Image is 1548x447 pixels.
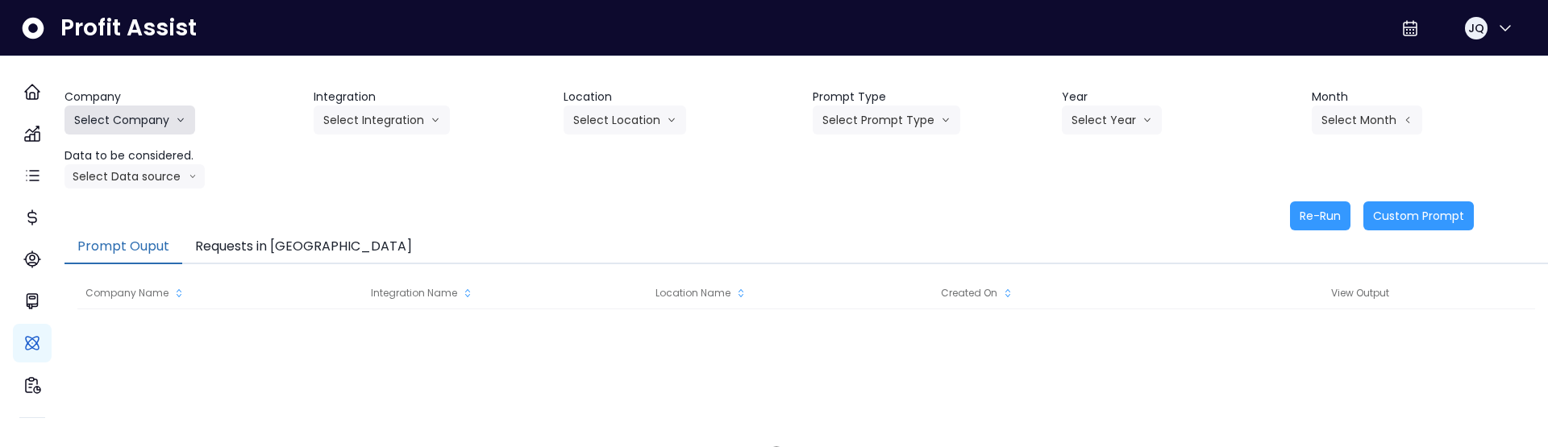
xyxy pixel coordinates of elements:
[667,112,676,128] svg: arrow down line
[60,14,197,43] span: Profit Assist
[314,106,450,135] button: Select Integrationarrow down line
[1403,112,1413,128] svg: arrow left line
[64,89,301,106] header: Company
[77,277,362,309] div: Company Name
[176,112,185,128] svg: arrow down line
[314,89,550,106] header: Integration
[1290,201,1350,230] button: Re-Run
[1142,112,1152,128] svg: arrow down line
[1062,106,1162,135] button: Select Yeararrow down line
[813,89,1049,106] header: Prompt Type
[64,106,195,135] button: Select Companyarrow down line
[431,112,440,128] svg: arrow down line
[647,277,932,309] div: Location Name
[1062,89,1298,106] header: Year
[363,277,647,309] div: Integration Name
[1363,201,1474,230] button: Custom Prompt
[564,106,686,135] button: Select Locationarrow down line
[189,168,197,184] svg: arrow down line
[1312,89,1548,106] header: Month
[64,147,301,164] header: Data to be considered.
[1312,106,1422,135] button: Select Montharrow left line
[1217,277,1503,309] div: View Output
[941,112,951,128] svg: arrow down line
[1468,20,1484,36] span: JQ
[64,230,182,264] button: Prompt Ouput
[182,230,425,264] button: Requests in [GEOGRAPHIC_DATA]
[64,164,205,188] button: Select Data sourcearrow down line
[564,89,800,106] header: Location
[813,106,960,135] button: Select Prompt Typearrow down line
[933,277,1217,309] div: Created On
